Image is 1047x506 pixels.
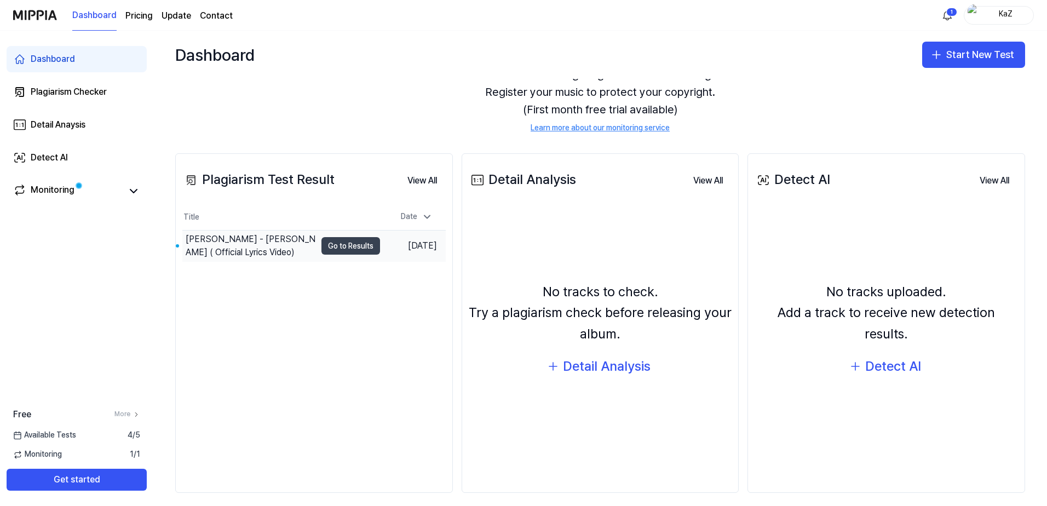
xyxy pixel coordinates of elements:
div: Plagiarism Checker [31,85,107,99]
span: Available Tests [13,430,76,441]
a: Monitoring [13,183,123,199]
img: profile [968,4,981,26]
button: Detail Analysis [539,353,661,380]
a: More [114,410,140,419]
a: Learn more about our monitoring service [531,123,670,134]
div: No tracks uploaded. Add a track to receive new detection results. [755,281,1018,344]
div: Monitoring [31,183,74,199]
a: View All [399,169,446,192]
button: View All [971,170,1018,192]
div: Dashboard [31,53,75,66]
button: Detect AI [841,353,932,380]
div: [PERSON_NAME] - [PERSON_NAME] ( Official Lyrics Video) [186,233,316,259]
div: Detail Anaysis [31,118,85,131]
td: [DATE] [380,231,446,262]
div: Detail Analysis [469,169,576,190]
div: KaZ [984,9,1027,21]
span: Free [13,408,31,421]
div: No tracks to check. Try a plagiarism check before releasing your album. [469,281,732,344]
button: Get started [7,469,147,491]
a: Detail Anaysis [7,112,147,138]
th: Title [182,204,380,231]
button: View All [399,170,446,192]
div: Detect AI [31,151,68,164]
a: Detect AI [7,145,147,171]
a: View All [684,169,732,192]
div: Detail Analysis [563,356,651,377]
div: Detect AI [865,356,921,377]
div: Date [396,208,437,226]
div: 1 [946,8,957,16]
span: 4 / 5 [128,430,140,441]
a: Dashboard [7,46,147,72]
button: Go to Results [321,237,380,255]
a: Update [162,9,191,22]
button: profileKaZ [964,6,1034,25]
span: Monitoring [13,449,62,460]
span: 1 / 1 [130,449,140,460]
button: 알림1 [939,7,956,24]
button: View All [684,170,732,192]
img: 알림 [941,9,954,22]
a: Contact [200,9,233,22]
div: Plagiarism Test Result [182,169,335,190]
a: View All [971,169,1018,192]
button: Start New Test [922,42,1025,68]
div: Dashboard [175,42,255,68]
a: Plagiarism Checker [7,79,147,105]
a: Dashboard [72,1,117,31]
div: There are no songs registered for monitoring. Register your music to protect your copyright. (Fir... [175,53,1025,147]
div: Detect AI [755,169,830,190]
a: Pricing [125,9,153,22]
